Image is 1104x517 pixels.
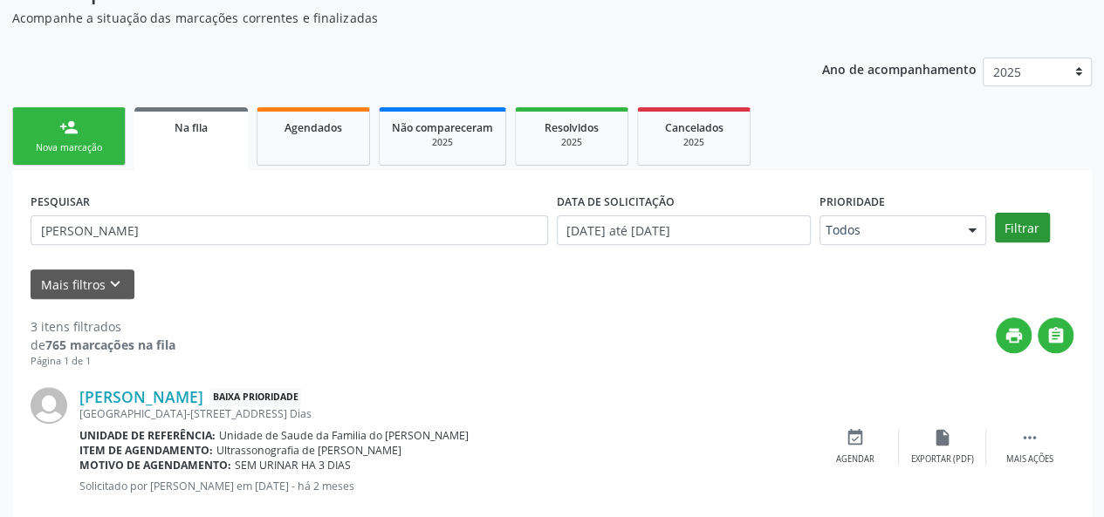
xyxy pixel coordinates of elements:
i: insert_drive_file [933,428,952,447]
div: 2025 [528,136,615,149]
input: Selecione um intervalo [557,215,811,245]
p: Ano de acompanhamento [822,58,977,79]
div: person_add [59,118,79,137]
span: Todos [826,221,950,239]
span: Não compareceram [392,120,493,135]
div: Página 1 de 1 [31,354,175,369]
label: Prioridade [819,188,885,215]
input: Nome, CNS [31,215,548,245]
i: event_available [846,428,865,447]
span: Baixa Prioridade [209,388,302,406]
i: keyboard_arrow_down [106,275,125,294]
button: Mais filtroskeyboard_arrow_down [31,269,134,300]
i: print [1005,326,1024,345]
div: Nova marcação [25,141,113,154]
label: PESQUISAR [31,188,90,215]
p: Acompanhe a situação das marcações correntes e finalizadas [12,9,768,27]
label: DATA DE SOLICITAÇÃO [557,188,675,215]
span: Ultrassonografia de [PERSON_NAME] [216,443,401,458]
div: Exportar (PDF) [911,453,974,466]
span: Resolvidos [545,120,599,135]
div: 2025 [392,136,493,149]
div: 2025 [650,136,737,149]
div: de [31,336,175,354]
a: [PERSON_NAME] [79,387,203,406]
i:  [1020,428,1039,447]
b: Motivo de agendamento: [79,458,231,473]
button: Filtrar [995,213,1050,242]
span: Cancelados [665,120,723,135]
b: Item de agendamento: [79,443,213,458]
div: [GEOGRAPHIC_DATA]-[STREET_ADDRESS] Dias [79,406,812,421]
button: print [996,317,1032,353]
i:  [1046,326,1066,345]
span: Unidade de Saude da Familia do [PERSON_NAME] [219,428,469,443]
span: Na fila [175,120,208,135]
div: 3 itens filtrados [31,317,175,336]
span: SEM URINAR HA 3 DIAS [235,458,351,473]
button:  [1038,317,1073,353]
img: img [31,387,67,424]
b: Unidade de referência: [79,428,216,443]
p: Solicitado por [PERSON_NAME] em [DATE] - há 2 meses [79,479,812,493]
span: Agendados [285,120,342,135]
div: Mais ações [1006,453,1053,466]
div: Agendar [836,453,874,466]
strong: 765 marcações na fila [45,337,175,353]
